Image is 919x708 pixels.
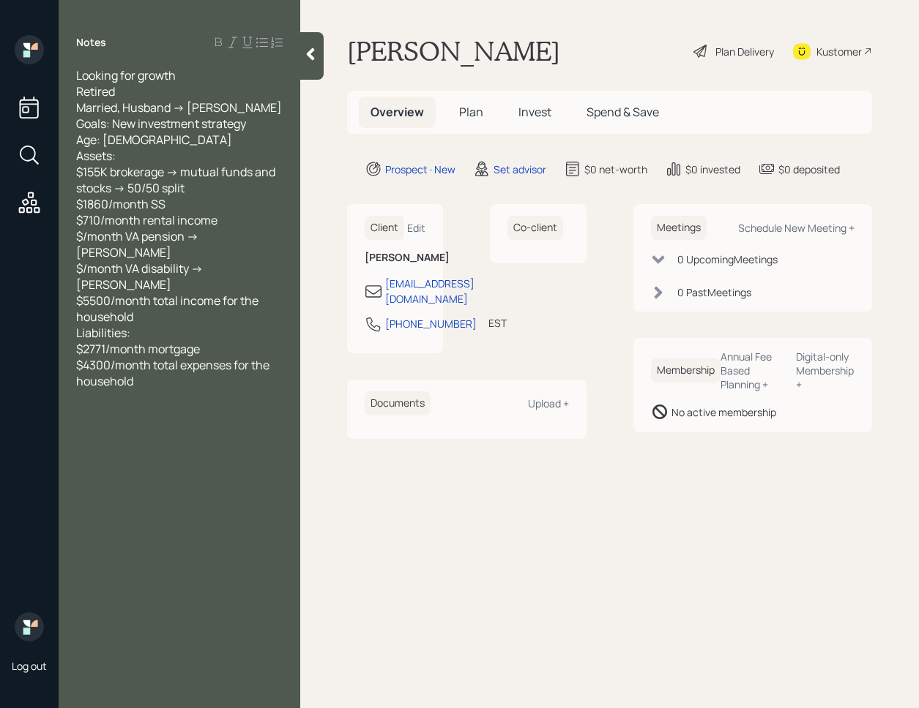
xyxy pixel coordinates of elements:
div: 0 Upcoming Meeting s [677,252,778,267]
span: Plan [459,104,483,120]
span: Goals: New investment strategy [76,116,246,132]
span: Married, Husband -> [PERSON_NAME] [76,99,282,116]
span: Retired [76,83,115,99]
div: Prospect · New [385,162,455,177]
span: Looking for growth [76,67,176,83]
label: Notes [76,35,106,50]
div: Set advisor [494,162,546,177]
h6: [PERSON_NAME] [365,252,425,264]
div: No active membership [671,404,776,420]
span: Liabilities: [76,325,130,341]
img: retirable_logo.png [15,612,44,641]
span: Age: [DEMOGRAPHIC_DATA] [76,132,232,148]
span: $2771/month mortgage [76,341,200,357]
h6: Membership [651,358,721,383]
span: $/month VA disability -> [PERSON_NAME] [76,260,205,293]
span: $5500/month total income for the household [76,293,261,325]
div: Annual Fee Based Planning + [721,350,785,391]
div: [EMAIL_ADDRESS][DOMAIN_NAME] [385,276,475,306]
h6: Client [365,216,404,240]
h6: Meetings [651,216,707,240]
h6: Documents [365,391,431,415]
div: EST [488,315,507,331]
div: Upload + [528,396,569,410]
span: Overview [371,104,424,120]
div: Schedule New Meeting + [738,221,855,235]
div: Kustomer [816,44,862,59]
div: 0 Past Meeting s [677,285,751,300]
span: $/month VA pension -> [PERSON_NAME] [76,228,201,260]
div: [PHONE_NUMBER] [385,316,477,331]
span: Spend & Save [587,104,659,120]
h1: [PERSON_NAME] [347,35,560,67]
span: $710/month rental income [76,212,217,228]
span: Assets: [76,148,116,164]
div: Digital-only Membership + [796,350,855,391]
span: Invest [518,104,551,120]
div: $0 deposited [778,162,840,177]
div: Log out [12,659,47,673]
span: $4300/month total expenses for the household [76,357,272,389]
div: $0 invested [685,162,740,177]
div: Plan Delivery [715,44,774,59]
h6: Co-client [507,216,563,240]
span: $155K brokerage -> mutual funds and stocks -> 50/50 split [76,164,278,196]
span: $1860/month SS [76,196,165,212]
div: Edit [407,221,425,235]
div: $0 net-worth [584,162,647,177]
